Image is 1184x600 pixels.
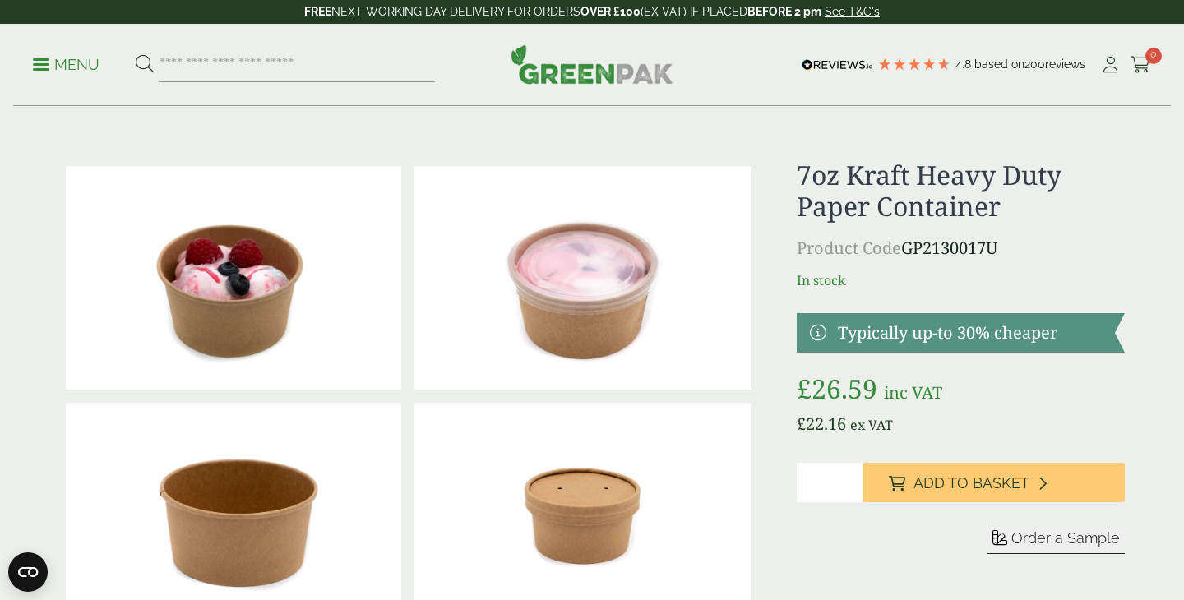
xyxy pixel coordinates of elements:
a: See T&C's [825,5,880,18]
bdi: 26.59 [797,371,877,406]
div: 4.79 Stars [877,57,951,72]
img: Kraft 7oz With Ice Cream And Lid [414,166,750,390]
p: Menu [33,55,99,75]
bdi: 22.16 [797,413,846,435]
strong: BEFORE 2 pm [747,5,821,18]
a: 0 [1131,53,1151,77]
span: Product Code [797,237,901,259]
span: 0 [1145,48,1162,64]
strong: OVER £100 [580,5,641,18]
img: REVIEWS.io [802,59,873,71]
span: reviews [1045,58,1085,71]
button: Add to Basket [863,463,1125,502]
i: Cart [1131,57,1151,73]
span: £ [797,371,812,406]
h1: 7oz Kraft Heavy Duty Paper Container [797,159,1125,223]
img: GreenPak Supplies [511,44,673,84]
strong: FREE [304,5,331,18]
i: My Account [1100,57,1121,73]
span: Add to Basket [913,474,1029,492]
span: inc VAT [884,381,942,404]
span: 4.8 [955,58,974,71]
span: Based on [974,58,1024,71]
span: 200 [1024,58,1045,71]
span: ex VAT [850,416,893,434]
p: GP2130017U [797,236,1125,261]
span: Order a Sample [1011,529,1120,547]
img: Kraft 7oz With Ice Cream [66,166,401,390]
a: Menu [33,55,99,72]
button: Open CMP widget [8,552,48,592]
p: In stock [797,270,1125,290]
span: £ [797,413,806,435]
button: Order a Sample [987,528,1125,554]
